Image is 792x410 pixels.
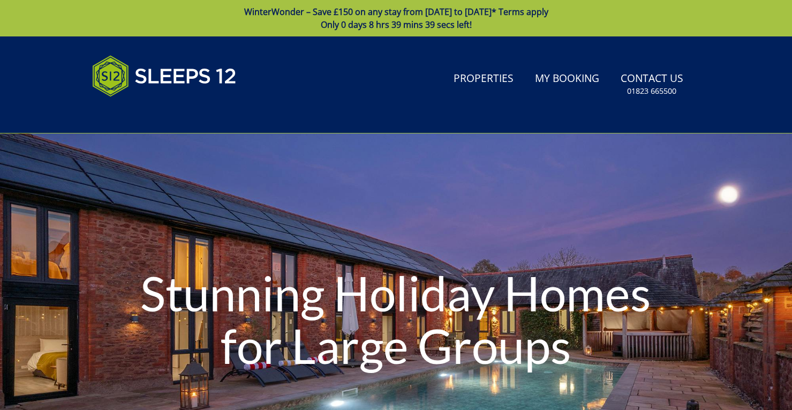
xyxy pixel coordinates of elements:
h1: Stunning Holiday Homes for Large Groups [119,245,673,393]
a: Properties [449,67,518,91]
img: Sleeps 12 [92,49,237,103]
small: 01823 665500 [627,86,676,96]
a: Contact Us01823 665500 [616,67,688,102]
a: My Booking [531,67,604,91]
span: Only 0 days 8 hrs 39 mins 39 secs left! [321,19,472,31]
iframe: Customer reviews powered by Trustpilot [87,109,199,118]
